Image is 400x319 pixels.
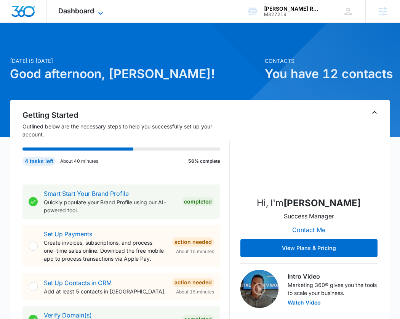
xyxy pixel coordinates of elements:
p: 56% complete [188,158,220,165]
h2: Getting Started [22,109,230,121]
div: Action Needed [172,278,214,287]
div: Completed [182,197,214,206]
h3: Intro Video [288,272,378,281]
p: Success Manager [284,212,334,221]
a: Set Up Payments [44,230,92,238]
p: Hi, I'm [257,196,361,210]
img: Sophia Elmore [271,114,347,190]
a: Smart Start Your Brand Profile [44,190,129,197]
h1: You have 12 contacts [265,65,390,83]
p: [DATE] is [DATE] [10,57,260,65]
a: Set Up Contacts in CRM [44,279,112,287]
span: About 15 minutes [176,289,214,295]
a: Verify Domain(s) [44,311,92,319]
span: About 15 minutes [176,248,214,255]
button: Contact Me [285,221,333,239]
div: Action Needed [172,237,214,247]
strong: [PERSON_NAME] [283,197,361,208]
span: Dashboard [58,7,94,15]
div: account id [264,12,320,17]
button: Watch Video [288,300,321,305]
p: About 40 minutes [60,158,98,165]
p: Marketing 360® gives you the tools to scale your business. [288,281,378,297]
div: account name [264,6,320,12]
img: Intro Video [240,270,278,308]
p: Add at least 5 contacts in [GEOGRAPHIC_DATA]. [44,287,166,295]
p: Contacts [265,57,390,65]
button: Toggle Collapse [370,108,379,117]
h1: Good afternoon, [PERSON_NAME]! [10,65,260,83]
p: Quickly populate your Brand Profile using our AI-powered tool. [44,198,176,214]
p: Create invoices, subscriptions, and process one-time sales online. Download the free mobile app t... [44,239,166,263]
p: Outlined below are the necessary steps to help you successfully set up your account. [22,122,230,138]
button: View Plans & Pricing [240,239,378,257]
div: 4 tasks left [22,157,56,166]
